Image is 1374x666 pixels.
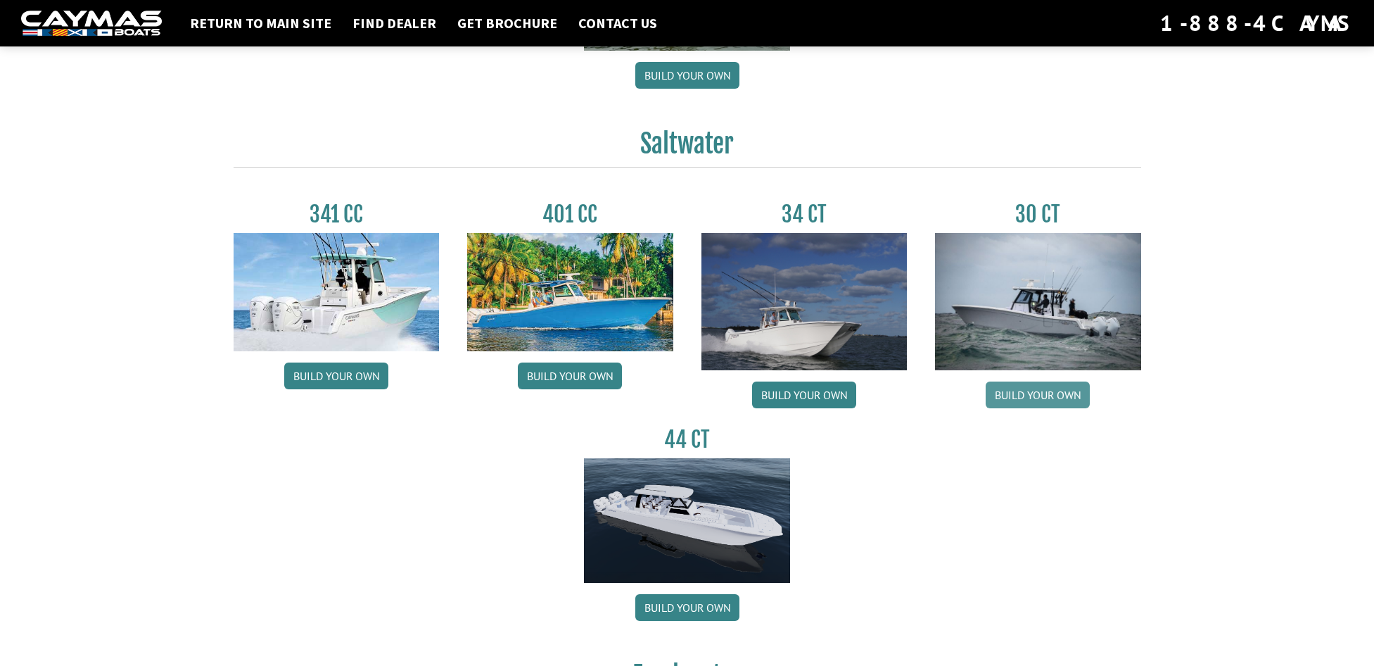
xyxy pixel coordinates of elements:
img: 401CC_thumb.pg.jpg [467,233,673,351]
a: Build your own [518,363,622,389]
img: white-logo-c9c8dbefe5ff5ceceb0f0178aa75bf4bb51f6bca0971e226c86eb53dfe498488.png [21,11,162,37]
a: Return to main site [183,14,338,32]
h3: 30 CT [935,201,1141,227]
img: 341CC-thumbjpg.jpg [234,233,440,351]
a: Build your own [752,382,856,408]
h3: 341 CC [234,201,440,227]
img: 30_CT_photo_shoot_for_caymas_connect.jpg [935,233,1141,370]
a: Contact Us [571,14,664,32]
a: Get Brochure [450,14,564,32]
h2: Saltwater [234,128,1141,168]
h3: 34 CT [701,201,908,227]
a: Find Dealer [345,14,443,32]
a: Build your own [635,62,739,89]
h3: 401 CC [467,201,673,227]
img: Caymas_34_CT_pic_1.jpg [701,233,908,370]
a: Build your own [635,594,739,621]
img: 44ct_background.png [584,458,790,584]
div: 1-888-4CAYMAS [1160,8,1353,39]
h3: 44 CT [584,427,790,453]
a: Build your own [986,382,1090,408]
a: Build your own [284,363,388,389]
